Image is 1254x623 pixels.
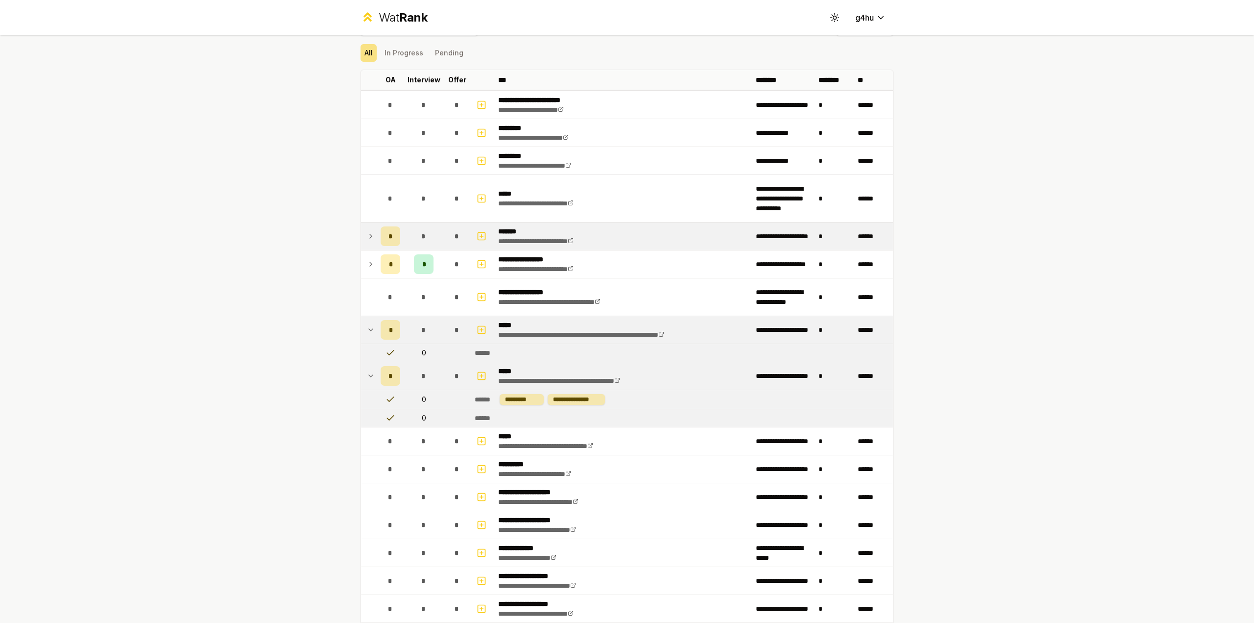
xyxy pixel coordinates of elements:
[379,10,428,25] div: Wat
[381,44,427,62] button: In Progress
[431,44,467,62] button: Pending
[448,75,466,85] p: Offer
[855,12,874,24] span: g4hu
[408,75,440,85] p: Interview
[404,409,443,427] td: 0
[386,75,396,85] p: OA
[404,344,443,362] td: 0
[361,10,428,25] a: WatRank
[404,390,443,409] td: 0
[399,10,428,25] span: Rank
[847,9,893,26] button: g4hu
[361,44,377,62] button: All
